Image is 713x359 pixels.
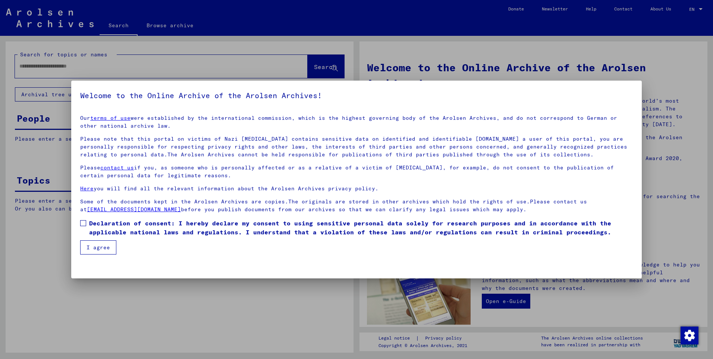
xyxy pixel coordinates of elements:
[100,164,134,171] a: contact us
[80,164,633,179] p: Please if you, as someone who is personally affected or as a relative of a victim of [MEDICAL_DAT...
[80,185,633,193] p: you will find all the relevant information about the Arolsen Archives privacy policy.
[80,135,633,159] p: Please note that this portal on victims of Nazi [MEDICAL_DATA] contains sensitive data on identif...
[80,198,633,213] p: Some of the documents kept in the Arolsen Archives are copies.The originals are stored in other a...
[87,206,181,213] a: [EMAIL_ADDRESS][DOMAIN_NAME]
[680,326,698,344] div: Change consent
[681,327,698,344] img: Change consent
[80,114,633,130] p: Our were established by the international commission, which is the highest governing body of the ...
[89,219,633,237] span: Declaration of consent: I hereby declare my consent to using sensitive personal data solely for r...
[80,90,633,102] h5: Welcome to the Online Archive of the Arolsen Archives!
[80,185,94,192] a: Here
[80,240,116,255] button: I agree
[90,115,131,121] a: terms of use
